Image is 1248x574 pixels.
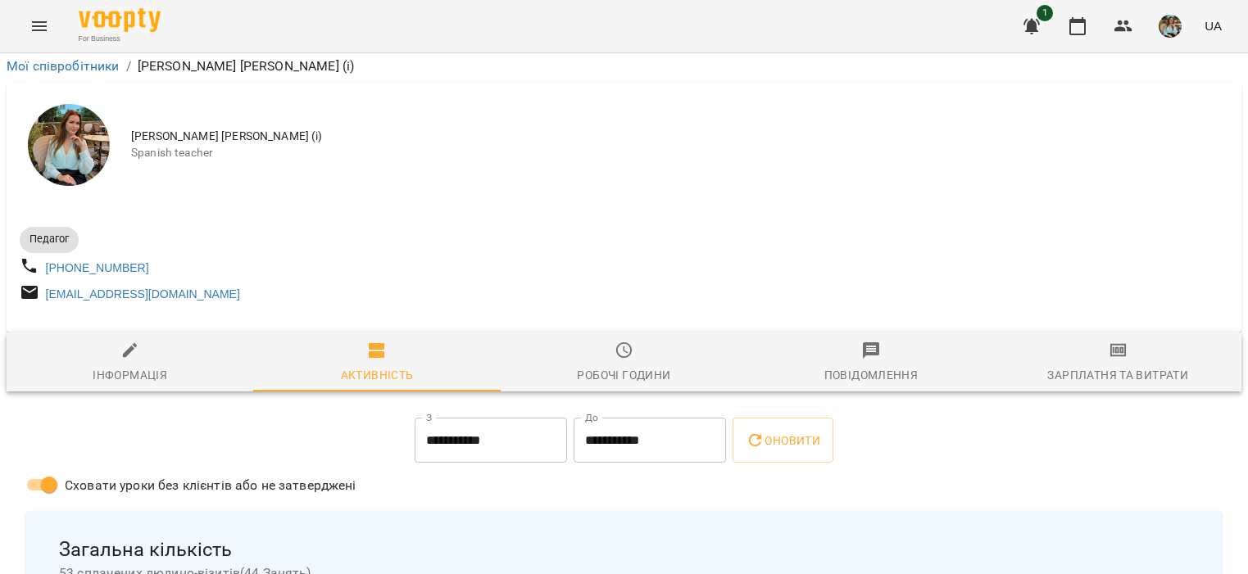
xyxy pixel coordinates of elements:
img: Voopty Logo [79,8,161,32]
button: UA [1198,11,1228,41]
span: For Business [79,34,161,44]
span: Загальна кількість [59,537,1189,563]
div: Активність [341,365,414,385]
button: Оновити [733,418,833,463]
div: Робочі години [577,365,670,385]
div: Інформація [93,365,167,385]
a: Мої співробітники [7,58,120,74]
span: Оновити [746,431,820,450]
div: Повідомлення [824,365,919,385]
p: [PERSON_NAME] [PERSON_NAME] (і) [138,56,355,76]
span: Spanish teacher [131,145,1228,161]
span: Сховати уроки без клієнтів або не затверджені [65,476,356,495]
li: / [126,56,131,76]
span: 1 [1037,5,1053,21]
div: Зарплатня та Витрати [1047,365,1188,385]
a: [EMAIL_ADDRESS][DOMAIN_NAME] [46,287,240,301]
nav: breadcrumb [7,56,1241,76]
button: Menu [20,7,59,46]
a: [PHONE_NUMBER] [46,261,149,274]
span: Педагог [20,232,79,246]
span: [PERSON_NAME] [PERSON_NAME] (і) [131,129,1228,145]
img: 856b7ccd7d7b6bcc05e1771fbbe895a7.jfif [1159,15,1182,38]
img: Киречук Валерія Володимирівна (і) [28,104,110,186]
span: UA [1205,17,1222,34]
